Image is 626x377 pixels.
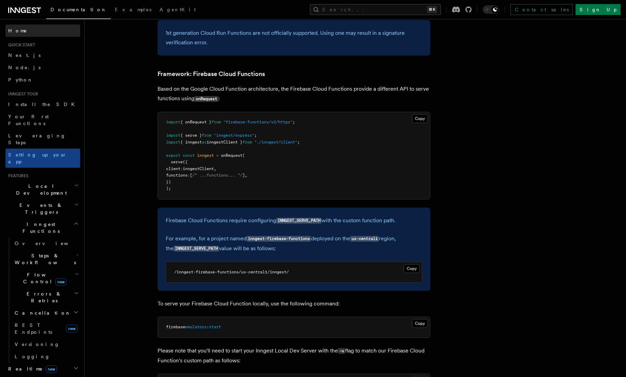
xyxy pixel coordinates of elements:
[12,271,75,285] span: Flow Control
[254,140,297,145] span: "./inngest/client"
[207,140,242,145] span: inngestClient }
[15,241,85,246] span: Overview
[158,299,430,308] p: To serve your Firebase Cloud Function locally, use the following command:
[5,221,74,235] span: Inngest Functions
[12,288,80,307] button: Errors & Retries
[8,152,67,164] span: Setting up your app
[194,96,218,102] code: onRequest
[166,133,180,138] span: import
[15,354,50,359] span: Logging
[183,153,195,158] span: const
[8,114,49,126] span: Your first Functions
[46,2,111,19] a: Documentation
[5,202,74,215] span: Events & Triggers
[46,365,57,373] span: new
[12,350,80,363] a: Logging
[412,114,428,123] button: Copy
[202,140,207,145] span: as
[190,173,192,178] span: [
[8,27,27,34] span: Home
[5,183,74,196] span: Local Development
[180,120,211,124] span: { onRequest }
[214,166,216,171] span: ,
[223,120,293,124] span: "firebase-functions/v2/https"
[5,173,28,179] span: Features
[166,186,171,191] span: );
[171,160,183,164] span: serve
[5,180,80,199] button: Local Development
[8,102,79,107] span: Install the SDK
[12,307,80,319] button: Cancellation
[5,199,80,218] button: Events & Triggers
[158,346,430,365] p: Please note that you'll need to start your Inngest Local Dev Server with the flag to match our Fi...
[221,153,242,158] span: onRequest
[350,236,379,242] code: us-central1
[242,153,245,158] span: (
[254,133,257,138] span: ;
[510,4,573,15] a: Contact sales
[166,325,185,329] span: firebase
[12,269,80,288] button: Flow Controlnew
[166,180,171,184] span: })
[5,149,80,168] a: Setting up your app
[166,120,180,124] span: import
[185,325,221,329] span: emulators:start
[5,237,80,363] div: Inngest Functions
[166,234,422,254] p: For example, for a project named deployed on the region, the value will be as follows:
[5,98,80,110] a: Install the SDK
[166,166,180,171] span: client
[404,264,420,273] button: Copy
[197,153,214,158] span: inngest
[111,2,155,18] a: Examples
[192,173,242,178] span: /* ...functions... */
[166,28,422,47] p: 1st generation Cloud Run Functions are not officially supported. Using one may result in a signat...
[216,153,219,158] span: =
[242,140,252,145] span: from
[15,342,60,347] span: Versioning
[5,74,80,86] a: Python
[338,348,345,354] code: -u
[5,25,80,37] a: Home
[5,91,38,97] span: Inngest tour
[5,49,80,61] a: Next.js
[297,140,300,145] span: ;
[5,42,35,48] span: Quick start
[8,77,33,82] span: Python
[247,236,311,242] code: inngest-firebase-functions
[242,173,245,178] span: ]
[12,250,80,269] button: Steps & Workflows
[166,153,180,158] span: export
[115,7,151,12] span: Examples
[50,7,107,12] span: Documentation
[166,173,188,178] span: functions
[188,173,190,178] span: :
[5,110,80,130] a: Your first Functions
[55,278,66,286] span: new
[15,322,52,335] span: REST Endpoints
[12,252,76,266] span: Steps & Workflows
[8,133,66,145] span: Leveraging Steps
[166,216,422,226] p: Firebase Cloud Functions require configuring with the custom function path.
[174,246,219,252] code: INNGEST_SERVE_PATH
[412,319,428,328] button: Copy
[427,6,437,13] kbd: ⌘K
[183,166,214,171] span: inngestClient
[576,4,621,15] a: Sign Up
[158,69,265,79] a: Framework: Firebase Cloud Functions
[66,325,77,333] span: new
[5,365,57,372] span: Realtime
[158,84,430,104] p: Based on the Google Cloud Function architecture, the Firebase Cloud Functions provide a different...
[12,310,71,316] span: Cancellation
[214,133,254,138] span: "inngest/express"
[180,166,183,171] span: :
[12,338,80,350] a: Versioning
[5,218,80,237] button: Inngest Functions
[166,140,180,145] span: import
[180,140,202,145] span: { inngest
[276,218,322,224] code: INNGEST_SERVE_PATH
[174,270,289,274] code: /inngest-firebase-functions/us-central1/inngest/
[183,160,188,164] span: ({
[12,319,80,338] a: REST Endpointsnew
[180,133,202,138] span: { serve }
[5,61,80,74] a: Node.js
